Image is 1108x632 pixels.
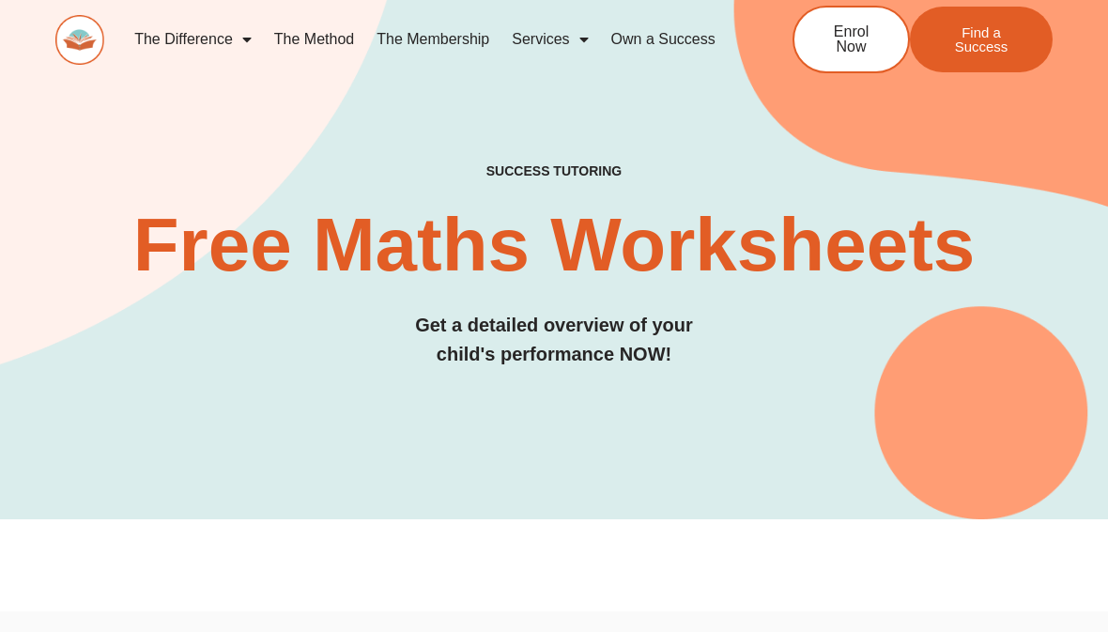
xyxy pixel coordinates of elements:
[938,25,1024,54] span: Find a Success
[55,163,1053,179] h4: SUCCESS TUTORING​
[1014,542,1108,632] iframe: Chat Widget
[55,208,1053,283] h2: Free Maths Worksheets​
[123,18,735,61] nav: Menu
[365,18,500,61] a: The Membership
[823,24,880,54] span: Enrol Now
[123,18,263,61] a: The Difference
[910,7,1053,72] a: Find a Success
[55,311,1053,369] h3: Get a detailed overview of your child's performance NOW!
[793,6,910,73] a: Enrol Now
[600,18,727,61] a: Own a Success
[263,18,365,61] a: The Method
[500,18,599,61] a: Services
